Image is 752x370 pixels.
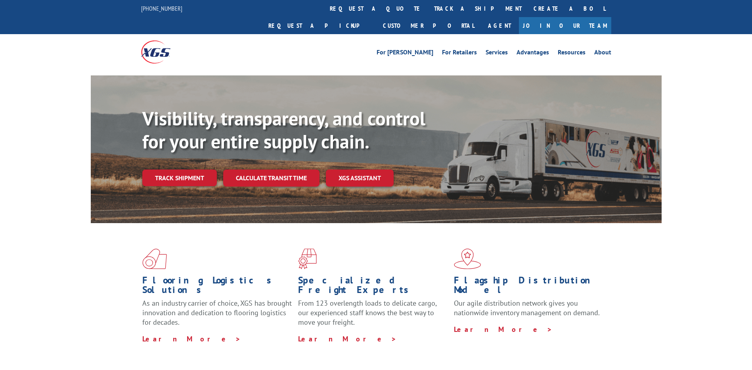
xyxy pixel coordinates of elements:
a: Calculate transit time [223,170,320,187]
p: From 123 overlength loads to delicate cargo, our experienced staff knows the best way to move you... [298,299,448,334]
a: [PHONE_NUMBER] [141,4,182,12]
h1: Specialized Freight Experts [298,276,448,299]
h1: Flagship Distribution Model [454,276,604,299]
a: Agent [480,17,519,34]
a: Learn More > [298,334,397,343]
a: Track shipment [142,170,217,186]
a: Resources [558,49,586,58]
a: For [PERSON_NAME] [377,49,433,58]
img: xgs-icon-flagship-distribution-model-red [454,249,481,269]
h1: Flooring Logistics Solutions [142,276,292,299]
a: Request a pickup [262,17,377,34]
span: As an industry carrier of choice, XGS has brought innovation and dedication to flooring logistics... [142,299,292,327]
a: Customer Portal [377,17,480,34]
a: Learn More > [454,325,553,334]
a: Services [486,49,508,58]
a: Advantages [517,49,549,58]
a: For Retailers [442,49,477,58]
a: XGS ASSISTANT [326,170,394,187]
span: Our agile distribution network gives you nationwide inventory management on demand. [454,299,600,317]
img: xgs-icon-total-supply-chain-intelligence-red [142,249,167,269]
a: Join Our Team [519,17,611,34]
a: Learn More > [142,334,241,343]
img: xgs-icon-focused-on-flooring-red [298,249,317,269]
b: Visibility, transparency, and control for your entire supply chain. [142,106,425,154]
a: About [594,49,611,58]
